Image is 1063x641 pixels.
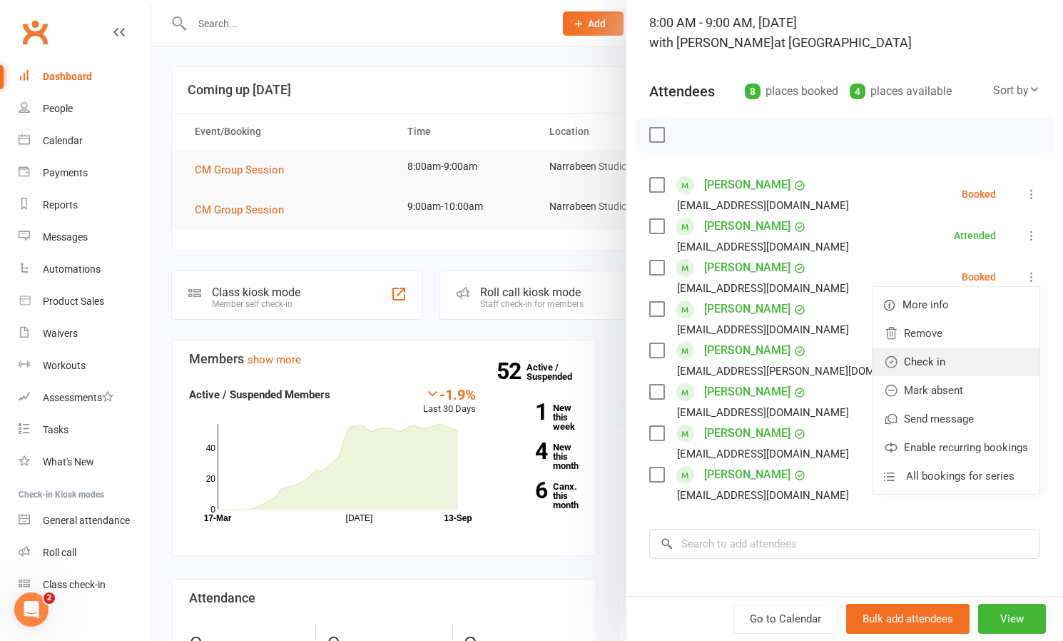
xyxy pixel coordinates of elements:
[19,221,151,253] a: Messages
[43,135,83,146] div: Calendar
[873,348,1039,376] a: Check in
[978,604,1046,634] button: View
[902,296,949,313] span: More info
[993,81,1040,100] div: Sort by
[704,298,790,320] a: [PERSON_NAME]
[649,13,1040,53] div: 8:00 AM - 9:00 AM, [DATE]
[704,422,790,445] a: [PERSON_NAME]
[745,84,761,99] div: 8
[43,547,76,558] div: Roll call
[704,339,790,362] a: [PERSON_NAME]
[745,81,838,101] div: places booked
[43,71,92,82] div: Dashboard
[43,579,106,590] div: Class check-in
[873,319,1039,348] a: Remove
[17,14,53,50] a: Clubworx
[43,199,78,211] div: Reports
[846,604,970,634] button: Bulk add attendees
[19,350,151,382] a: Workouts
[873,291,1039,319] a: More info
[43,360,86,371] div: Workouts
[704,463,790,486] a: [PERSON_NAME]
[873,405,1039,433] a: Send message
[43,296,104,307] div: Product Sales
[14,592,49,627] iframe: Intercom live chat
[677,279,849,298] div: [EMAIL_ADDRESS][DOMAIN_NAME]
[19,93,151,125] a: People
[873,433,1039,462] a: Enable recurring bookings
[906,468,1014,485] span: All bookings for series
[774,35,912,50] span: at [GEOGRAPHIC_DATA]
[19,382,151,414] a: Assessments
[677,445,849,463] div: [EMAIL_ADDRESS][DOMAIN_NAME]
[850,81,952,101] div: places available
[43,392,113,403] div: Assessments
[43,167,88,178] div: Payments
[733,604,838,634] a: Go to Calendar
[43,515,130,526] div: General attendance
[677,196,849,215] div: [EMAIL_ADDRESS][DOMAIN_NAME]
[704,215,790,238] a: [PERSON_NAME]
[19,125,151,157] a: Calendar
[19,446,151,478] a: What's New
[19,537,151,569] a: Roll call
[19,61,151,93] a: Dashboard
[43,103,73,114] div: People
[677,238,849,256] div: [EMAIL_ADDRESS][DOMAIN_NAME]
[19,189,151,221] a: Reports
[962,272,996,282] div: Booked
[44,592,55,604] span: 2
[954,231,996,241] div: Attended
[19,318,151,350] a: Waivers
[704,256,790,279] a: [PERSON_NAME]
[19,157,151,189] a: Payments
[19,569,151,601] a: Class kiosk mode
[649,529,1040,559] input: Search to add attendees
[43,263,101,275] div: Automations
[19,414,151,446] a: Tasks
[962,189,996,199] div: Booked
[873,462,1039,490] a: All bookings for series
[43,456,94,468] div: What's New
[43,424,68,435] div: Tasks
[677,362,931,380] div: [EMAIL_ADDRESS][PERSON_NAME][DOMAIN_NAME]
[19,286,151,318] a: Product Sales
[850,84,865,99] div: 4
[19,505,151,537] a: General attendance kiosk mode
[677,320,849,339] div: [EMAIL_ADDRESS][DOMAIN_NAME]
[649,81,715,101] div: Attendees
[19,253,151,286] a: Automations
[704,173,790,196] a: [PERSON_NAME]
[649,35,774,50] span: with [PERSON_NAME]
[873,376,1039,405] a: Mark absent
[677,403,849,422] div: [EMAIL_ADDRESS][DOMAIN_NAME]
[43,328,78,339] div: Waivers
[704,380,790,403] a: [PERSON_NAME]
[677,486,849,505] div: [EMAIL_ADDRESS][DOMAIN_NAME]
[43,231,88,243] div: Messages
